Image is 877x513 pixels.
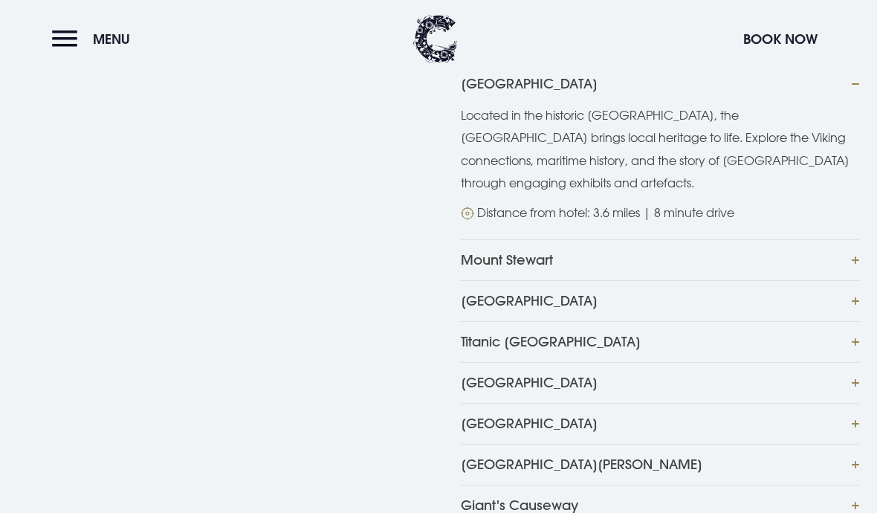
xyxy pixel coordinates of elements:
img: Clandeboye Lodge [413,15,458,63]
p: Located in the historic [GEOGRAPHIC_DATA], the [GEOGRAPHIC_DATA] brings local heritage to life. E... [461,104,859,195]
button: Menu [52,23,137,55]
button: Book Now [736,23,825,55]
button: [GEOGRAPHIC_DATA][PERSON_NAME] [461,444,859,485]
button: [GEOGRAPHIC_DATA] [461,63,859,104]
button: Mount Stewart [461,239,859,280]
button: [GEOGRAPHIC_DATA] [461,362,859,403]
button: Titanic [GEOGRAPHIC_DATA] [461,321,859,362]
button: [GEOGRAPHIC_DATA] [461,280,859,321]
span: Menu [93,30,130,48]
button: [GEOGRAPHIC_DATA] [461,403,859,444]
p: Distance from hotel: 3.6 miles | 8 minute drive [477,201,734,224]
